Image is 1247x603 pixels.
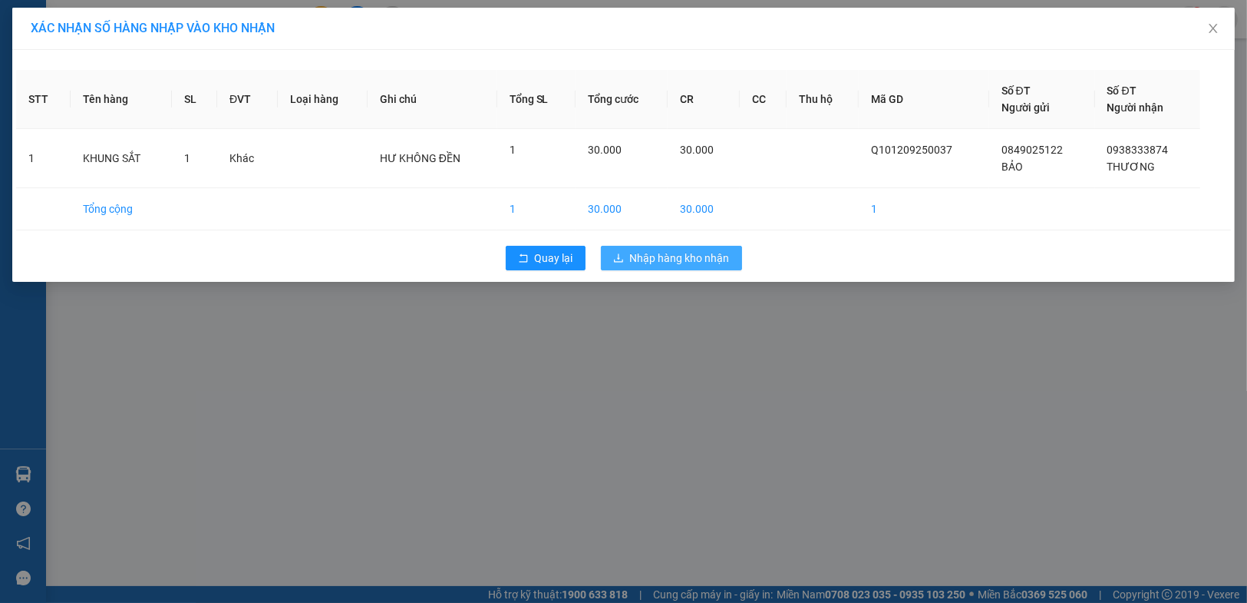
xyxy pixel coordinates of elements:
td: 1 [497,188,576,230]
td: Tổng cộng [71,188,172,230]
span: Số ĐT [1107,84,1136,97]
span: 0938333874 [1107,144,1169,156]
td: Khác [217,129,278,188]
th: CC [740,70,787,129]
td: KHUNG SẮT [71,129,172,188]
span: close [1207,22,1219,35]
td: 1 [16,129,71,188]
b: GỬI : PV Trảng Bàng [19,111,210,137]
button: rollbackQuay lại [506,246,586,270]
li: [STREET_ADDRESS][PERSON_NAME]. [GEOGRAPHIC_DATA], Tỉnh [GEOGRAPHIC_DATA] [144,38,642,57]
td: 30.000 [668,188,740,230]
th: CR [668,70,740,129]
th: STT [16,70,71,129]
span: XÁC NHẬN SỐ HÀNG NHẬP VÀO KHO NHẬN [31,21,275,35]
span: Người nhận [1107,101,1164,114]
span: 30.000 [680,144,714,156]
th: Tên hàng [71,70,172,129]
span: download [613,253,624,265]
button: Close [1192,8,1235,51]
span: Nhập hàng kho nhận [630,250,730,267]
li: Hotline: 1900 8153 [144,57,642,76]
span: HƯ KHÔNG ĐỀN [380,152,460,164]
th: Tổng SL [497,70,576,129]
span: Q101209250037 [871,144,952,156]
td: 1 [859,188,989,230]
span: 1 [510,144,516,156]
span: BẢO [1001,161,1023,173]
th: Mã GD [859,70,989,129]
th: Thu hộ [787,70,859,129]
th: ĐVT [217,70,278,129]
span: Người gửi [1001,101,1050,114]
span: Quay lại [535,250,573,267]
td: 30.000 [576,188,668,230]
span: Số ĐT [1001,84,1031,97]
span: rollback [518,253,529,265]
th: SL [172,70,217,129]
span: 1 [184,152,190,164]
th: Ghi chú [368,70,497,129]
img: logo.jpg [19,19,96,96]
span: THƯƠNG [1107,161,1156,173]
span: 30.000 [588,144,622,156]
span: 0849025122 [1001,144,1063,156]
button: downloadNhập hàng kho nhận [601,246,742,270]
th: Loại hàng [278,70,368,129]
th: Tổng cước [576,70,668,129]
